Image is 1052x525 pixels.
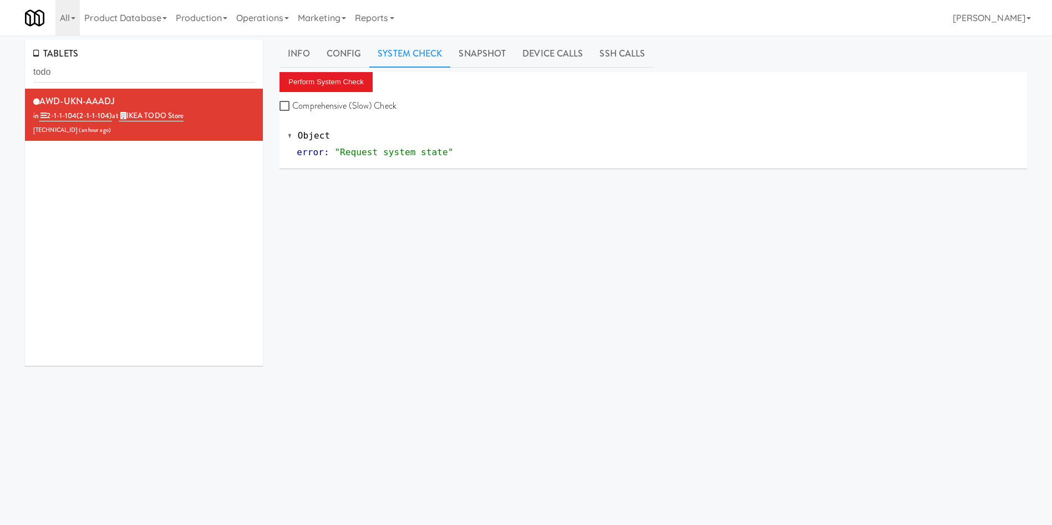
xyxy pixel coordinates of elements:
a: Device Calls [514,40,591,68]
li: AWD-UKN-AAADJin 2-1-1-104(2-1-1-104)at IKEA TODO Store[TECHNICAL_ID] (an hour ago) [25,89,263,141]
span: AWD-UKN-AAADJ [39,95,115,108]
a: Snapshot [450,40,514,68]
input: Search tablets [33,62,255,83]
a: Info [279,40,318,68]
a: IKEA TODO Store [119,110,184,121]
label: Comprehensive (Slow) Check [279,98,397,114]
span: : [324,147,329,157]
span: "Request system state" [334,147,453,157]
a: Config [318,40,370,68]
a: 2-1-1-104(2-1-1-104) [39,110,112,121]
span: an hour ago [82,126,109,134]
span: TABLETS [33,47,78,60]
span: [TECHNICAL_ID] ( ) [33,126,111,134]
span: Object [298,130,330,141]
a: System Check [369,40,450,68]
span: (2-1-1-104) [77,110,112,121]
img: Micromart [25,8,44,28]
button: Perform System Check [279,72,373,92]
input: Comprehensive (Slow) Check [279,102,292,111]
span: error [297,147,324,157]
span: at [112,110,184,121]
a: SSH Calls [591,40,653,68]
span: in [33,110,112,121]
